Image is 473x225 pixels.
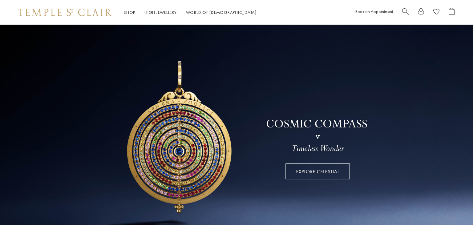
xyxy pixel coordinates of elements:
[442,196,467,219] iframe: Gorgias live chat messenger
[18,9,111,16] img: Temple St. Clair
[144,10,177,15] a: High JewelleryHigh Jewellery
[402,8,409,17] a: Search
[124,10,135,15] a: ShopShop
[124,9,257,16] nav: Main navigation
[433,8,439,17] a: View Wishlist
[355,9,393,14] a: Book an Appointment
[449,8,455,17] a: Open Shopping Bag
[186,10,257,15] a: World of [DEMOGRAPHIC_DATA]World of [DEMOGRAPHIC_DATA]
